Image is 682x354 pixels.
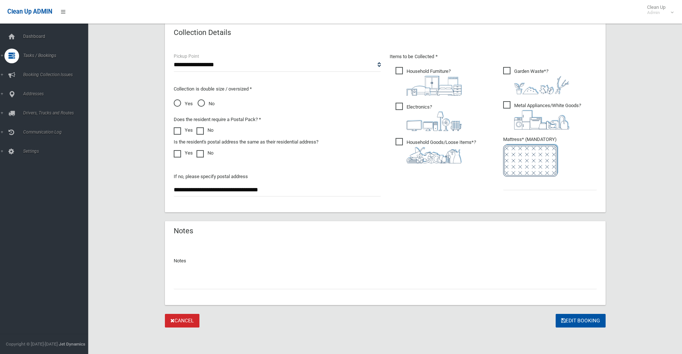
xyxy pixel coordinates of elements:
[503,137,597,177] span: Mattress* (MANDATORY)
[503,101,581,130] span: Metal Appliances/White Goods
[21,91,94,96] span: Addresses
[647,10,665,15] small: Admin
[514,68,569,94] i: ?
[198,99,214,108] span: No
[407,104,462,131] i: ?
[514,103,581,130] i: ?
[21,72,94,77] span: Booking Collection Issues
[503,144,558,177] img: e7408bece873d2c1783593a074e5cb2f.png
[21,110,94,116] span: Drivers, Trucks and Routes
[514,110,569,130] img: 36c1b0289cb1767239cdd3de9e694f19.png
[407,76,462,96] img: aa9efdbe659d29b613fca23ba79d85cb.png
[407,68,462,96] i: ?
[174,115,261,124] label: Does the resident require a Postal Pack? *
[174,126,193,135] label: Yes
[174,256,597,265] p: Notes
[396,103,462,131] span: Electronics
[390,52,597,61] p: Items to be Collected *
[643,4,673,15] span: Clean Up
[21,130,94,135] span: Communication Log
[407,139,476,163] i: ?
[196,126,213,135] label: No
[514,76,569,94] img: 4fd8a5c772b2c999c83690221e5242e0.png
[165,224,202,238] header: Notes
[7,8,52,15] span: Clean Up ADMIN
[396,138,476,163] span: Household Goods/Loose Items*
[59,341,85,347] strong: Jet Dynamics
[174,172,248,181] label: If no, please specify postal address
[6,341,58,347] span: Copyright © [DATE]-[DATE]
[556,314,606,328] button: Edit Booking
[196,149,213,157] label: No
[503,67,569,94] span: Garden Waste*
[174,99,193,108] span: Yes
[174,138,318,146] label: Is the resident's postal address the same as their residential address?
[407,111,462,131] img: 394712a680b73dbc3d2a6a3a7ffe5a07.png
[21,149,94,154] span: Settings
[165,314,199,328] a: Cancel
[407,147,462,163] img: b13cc3517677393f34c0a387616ef184.png
[396,67,462,96] span: Household Furniture
[174,85,381,93] p: Collection is double size / oversized *
[21,34,94,39] span: Dashboard
[174,149,193,157] label: Yes
[165,25,240,40] header: Collection Details
[21,53,94,58] span: Tasks / Bookings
